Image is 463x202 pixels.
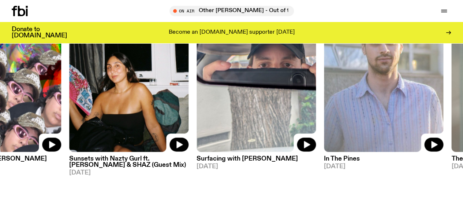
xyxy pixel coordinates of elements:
p: Become an [DOMAIN_NAME] supporter [DATE] [169,29,295,36]
a: Surfacing with [PERSON_NAME][DATE] [197,152,316,169]
button: On AirOther [PERSON_NAME] - Out of the Box [169,6,294,16]
h3: In The Pines [324,155,443,162]
a: In The Pines[DATE] [324,152,443,169]
h3: Sunsets with Nazty Gurl ft. [PERSON_NAME] & SHAZ (Guest Mix) [69,155,188,168]
a: Sunsets with Nazty Gurl ft. [PERSON_NAME] & SHAZ (Guest Mix)[DATE] [69,152,188,176]
span: [DATE] [324,163,443,169]
h3: Donate to [DOMAIN_NAME] [12,26,67,39]
span: [DATE] [69,169,188,176]
h3: Surfacing with [PERSON_NAME] [197,155,316,162]
span: [DATE] [197,163,316,169]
